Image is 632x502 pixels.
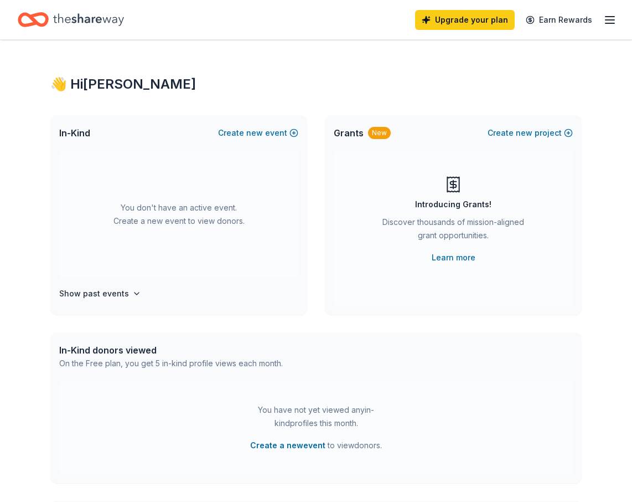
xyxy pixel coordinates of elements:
[59,344,283,357] div: In-Kind donors viewed
[59,287,141,300] button: Show past events
[250,439,382,452] span: to view donors .
[59,126,90,140] span: In-Kind
[59,151,298,278] div: You don't have an active event. Create a new event to view donors.
[247,403,385,430] div: You have not yet viewed any in-kind profiles this month.
[334,126,364,140] span: Grants
[50,75,582,93] div: 👋 Hi [PERSON_NAME]
[488,126,573,140] button: Createnewproject
[432,251,475,264] a: Learn more
[246,126,263,140] span: new
[415,198,491,211] div: Introducing Grants!
[368,127,391,139] div: New
[18,7,124,33] a: Home
[516,126,532,140] span: new
[250,439,325,452] button: Create a newevent
[378,216,529,247] div: Discover thousands of mission-aligned grant opportunities.
[59,287,129,300] h4: Show past events
[218,126,298,140] button: Createnewevent
[519,10,599,30] a: Earn Rewards
[415,10,515,30] a: Upgrade your plan
[59,357,283,370] div: On the Free plan, you get 5 in-kind profile views each month.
